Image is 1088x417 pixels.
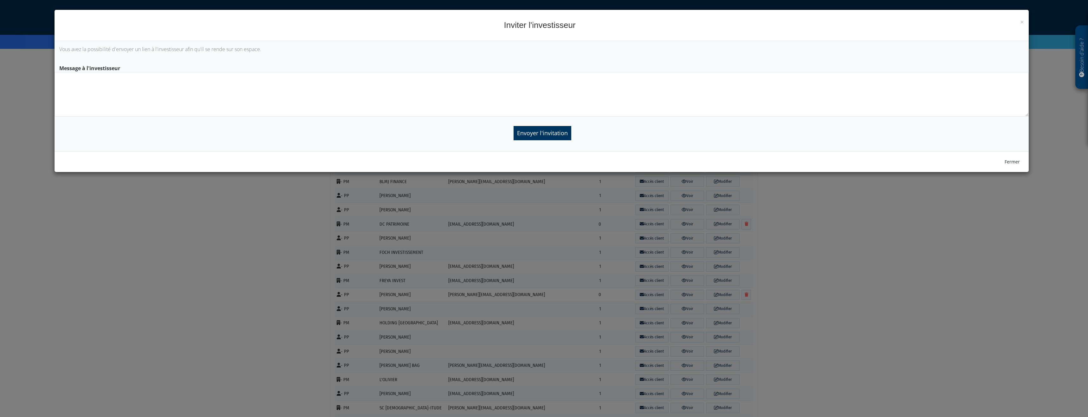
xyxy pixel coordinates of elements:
label: Message à l'investisseur [55,63,1029,72]
button: Fermer [1001,156,1024,167]
p: Vous avez la possibilité d'envoyer un lien à l'investisseur afin qu'il se rende sur son espace. [59,46,1024,53]
p: Besoin d'aide ? [1078,29,1085,86]
h4: Inviter l'investisseur [59,19,1024,31]
input: Envoyer l'invitation [514,126,571,140]
span: × [1020,17,1024,26]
